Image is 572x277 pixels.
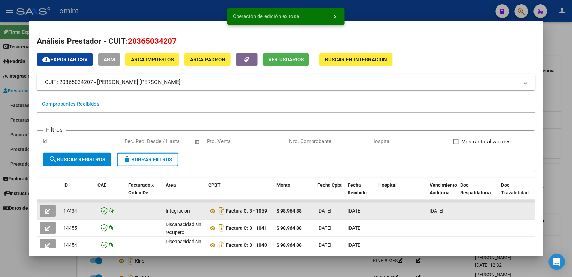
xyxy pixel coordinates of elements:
i: Descargar documento [217,205,226,216]
div: Open Intercom Messenger [549,254,565,270]
span: Integración [166,208,190,214]
span: 14454 [63,242,77,248]
span: Doc Trazabilidad [501,182,529,195]
span: [DATE] [348,208,362,214]
mat-icon: search [49,155,57,163]
datatable-header-cell: Monto [274,178,315,208]
button: Ver Usuarios [263,53,309,66]
i: Descargar documento [217,222,226,233]
datatable-header-cell: Doc Respaldatoria [458,178,499,208]
input: Start date [125,138,147,144]
datatable-header-cell: CAE [95,178,125,208]
button: Buscar en Integración [319,53,393,66]
span: [DATE] [348,242,362,248]
span: 14455 [63,225,77,231]
datatable-header-cell: CPBT [206,178,274,208]
span: ARCA Padrón [190,57,225,63]
input: End date [153,138,186,144]
span: [DATE] [317,242,331,248]
span: Facturado x Orden De [128,182,154,195]
strong: $ 98.964,88 [276,225,302,231]
span: CPBT [208,182,221,188]
span: Fecha Recibido [348,182,367,195]
div: Comprobantes Recibidos [42,100,100,108]
datatable-header-cell: Hospital [376,178,427,208]
button: Buscar Registros [43,153,111,166]
span: Hospital [379,182,397,188]
datatable-header-cell: Doc Trazabilidad [499,178,540,208]
span: Ver Usuarios [268,57,304,63]
span: Area [166,182,176,188]
span: ABM [104,57,115,63]
span: Fecha Cpbt [317,182,342,188]
button: ARCA Padrón [184,53,231,66]
h3: Filtros [43,125,66,134]
mat-icon: delete [123,155,131,163]
button: ARCA Impuestos [125,53,179,66]
strong: Factura C: 3 - 1040 [226,243,267,248]
span: Doc Respaldatoria [461,182,491,195]
span: Discapacidad sin recupero [166,222,201,235]
span: Vencimiento Auditoría [430,182,457,195]
button: Exportar CSV [37,53,93,66]
span: x [334,13,336,19]
mat-icon: cloud_download [42,55,50,63]
strong: Factura C: 3 - 1041 [226,225,267,231]
span: ID [63,182,68,188]
strong: $ 98.964,88 [276,242,302,248]
mat-panel-title: CUIT: 20365034207 - [PERSON_NAME] [PERSON_NAME] [45,78,519,86]
datatable-header-cell: Vencimiento Auditoría [427,178,458,208]
strong: $ 98.964,88 [276,208,302,214]
span: Discapacidad sin recupero [166,239,201,252]
span: Exportar CSV [42,57,88,63]
span: 20365034207 [128,37,177,45]
span: 17434 [63,208,77,214]
datatable-header-cell: Facturado x Orden De [125,178,163,208]
span: Borrar Filtros [123,157,172,163]
datatable-header-cell: ID [61,178,95,208]
button: x [329,10,342,23]
datatable-header-cell: Fecha Cpbt [315,178,345,208]
span: CAE [97,182,106,188]
span: Monto [276,182,290,188]
mat-expansion-panel-header: CUIT: 20365034207 - [PERSON_NAME] [PERSON_NAME] [37,74,535,90]
datatable-header-cell: Fecha Recibido [345,178,376,208]
strong: Factura C: 3 - 1059 [226,208,267,214]
span: [DATE] [348,225,362,231]
button: Borrar Filtros [117,153,178,166]
i: Descargar documento [217,239,226,250]
span: Operación de edición exitosa [233,13,299,20]
span: [DATE] [317,208,331,214]
span: [DATE] [317,225,331,231]
button: ABM [98,53,120,66]
datatable-header-cell: Area [163,178,206,208]
span: Buscar en Integración [325,57,387,63]
span: Buscar Registros [49,157,105,163]
span: [DATE] [430,208,444,214]
button: Open calendar [193,138,201,146]
h2: Análisis Prestador - CUIT: [37,35,535,47]
span: Mostrar totalizadores [462,137,511,146]
span: ARCA Impuestos [131,57,174,63]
